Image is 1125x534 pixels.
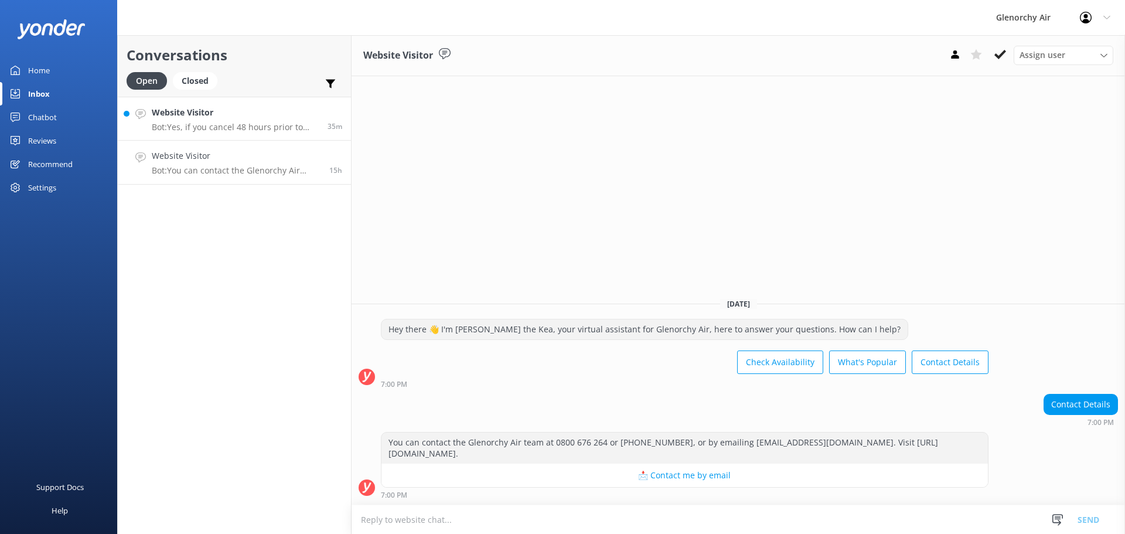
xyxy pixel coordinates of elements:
[127,74,173,87] a: Open
[28,82,50,106] div: Inbox
[381,464,988,487] button: 📩 Contact me by email
[118,97,351,141] a: Website VisitorBot:Yes, if you cancel 48 hours prior to departure, you will receive a 100% refund...
[173,72,217,90] div: Closed
[28,176,56,199] div: Settings
[152,106,319,119] h4: Website Visitor
[127,72,167,90] div: Open
[28,152,73,176] div: Recommend
[152,122,319,132] p: Bot: Yes, if you cancel 48 hours prior to departure, you will receive a 100% refund.
[381,492,407,499] strong: 7:00 PM
[1014,46,1113,64] div: Assign User
[381,319,908,339] div: Hey there 👋 I'm [PERSON_NAME] the Kea, your virtual assistant for Glenorchy Air, here to answer y...
[737,351,823,374] button: Check Availability
[381,433,988,464] div: You can contact the Glenorchy Air team at 0800 676 264 or [PHONE_NUMBER], or by emailing [EMAIL_A...
[381,381,407,388] strong: 7:00 PM
[36,475,84,499] div: Support Docs
[1044,418,1118,426] div: 07:00pm 12-Aug-2025 (UTC +12:00) Pacific/Auckland
[363,48,433,63] h3: Website Visitor
[912,351,988,374] button: Contact Details
[18,19,85,39] img: yonder-white-logo.png
[381,491,988,499] div: 07:00pm 12-Aug-2025 (UTC +12:00) Pacific/Auckland
[118,141,351,185] a: Website VisitorBot:You can contact the Glenorchy Air team at 0800 676 264 or [PHONE_NUMBER], or b...
[127,44,342,66] h2: Conversations
[329,165,342,175] span: 07:00pm 12-Aug-2025 (UTC +12:00) Pacific/Auckland
[52,499,68,522] div: Help
[720,299,757,309] span: [DATE]
[829,351,906,374] button: What's Popular
[328,121,342,131] span: 09:29am 13-Aug-2025 (UTC +12:00) Pacific/Auckland
[28,106,57,129] div: Chatbot
[28,59,50,82] div: Home
[381,380,988,388] div: 07:00pm 12-Aug-2025 (UTC +12:00) Pacific/Auckland
[1020,49,1065,62] span: Assign user
[1087,419,1114,426] strong: 7:00 PM
[173,74,223,87] a: Closed
[152,149,321,162] h4: Website Visitor
[1044,394,1117,414] div: Contact Details
[152,165,321,176] p: Bot: You can contact the Glenorchy Air team at 0800 676 264 or [PHONE_NUMBER], or by emailing [EM...
[28,129,56,152] div: Reviews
